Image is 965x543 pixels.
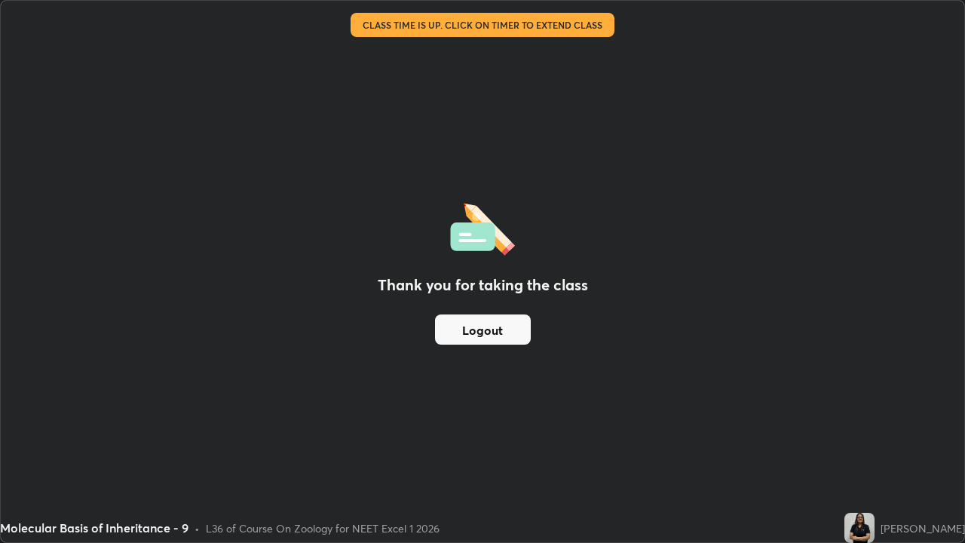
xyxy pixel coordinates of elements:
img: c6438dad0c3c4b4ca32903e77dc45fa4.jpg [844,513,875,543]
div: • [195,520,200,536]
h2: Thank you for taking the class [378,274,588,296]
button: Logout [435,314,531,345]
img: offlineFeedback.1438e8b3.svg [450,198,515,256]
div: L36 of Course On Zoology for NEET Excel 1 2026 [206,520,440,536]
div: [PERSON_NAME] [881,520,965,536]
